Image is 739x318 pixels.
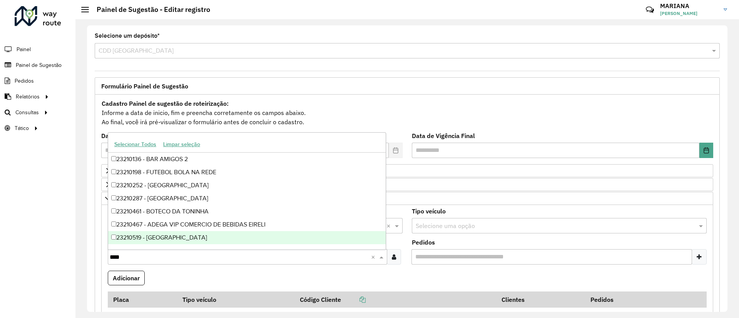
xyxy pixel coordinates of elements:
[699,143,713,158] button: Choose Date
[108,244,386,257] div: 23210573 - BAR ANToNIO
[108,218,386,231] div: 23210467 - ADEGA VIP COMERCIO DE BEBIDAS EIRELI
[108,153,386,166] div: 23210136 - BAR AMIGOS 2
[108,132,386,250] ng-dropdown-panel: Options list
[15,77,34,85] span: Pedidos
[412,131,475,140] label: Data de Vigência Final
[102,100,229,107] strong: Cadastro Painel de sugestão de roteirização:
[108,179,386,192] div: 23210252 - [GEOGRAPHIC_DATA]
[111,138,160,150] button: Selecionar Todos
[660,2,718,10] h3: MARIANA
[108,192,386,205] div: 23210287 - [GEOGRAPHIC_DATA]
[108,205,386,218] div: 23210461 - BOTECO DA TONINHA
[16,61,62,69] span: Painel de Sugestão
[177,291,295,308] th: Tipo veículo
[16,93,40,101] span: Relatórios
[101,192,713,205] a: Cliente para Recarga
[585,291,674,308] th: Pedidos
[101,164,713,177] a: Priorizar Cliente - Não podem ficar no buffer
[386,221,393,230] span: Clear all
[412,206,446,216] label: Tipo veículo
[294,291,496,308] th: Código Cliente
[101,178,713,191] a: Preservar Cliente - Devem ficar no buffer, não roteirizar
[642,2,658,18] a: Contato Rápido
[341,296,366,303] a: Copiar
[15,124,29,132] span: Tático
[17,45,31,53] span: Painel
[108,231,386,244] div: 23210519 - [GEOGRAPHIC_DATA]
[108,271,145,285] button: Adicionar
[660,10,718,17] span: [PERSON_NAME]
[371,252,378,261] span: Clear all
[101,83,188,89] span: Formulário Painel de Sugestão
[108,166,386,179] div: 23210198 - FUTEBOL BOLA NA REDE
[412,238,435,247] label: Pedidos
[15,108,39,117] span: Consultas
[89,5,210,14] h2: Painel de Sugestão - Editar registro
[101,131,172,140] label: Data de Vigência Inicial
[108,291,177,308] th: Placa
[101,98,713,127] div: Informe a data de inicio, fim e preencha corretamente os campos abaixo. Ao final, você irá pré-vi...
[160,138,204,150] button: Limpar seleção
[496,291,585,308] th: Clientes
[95,31,160,40] label: Selecione um depósito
